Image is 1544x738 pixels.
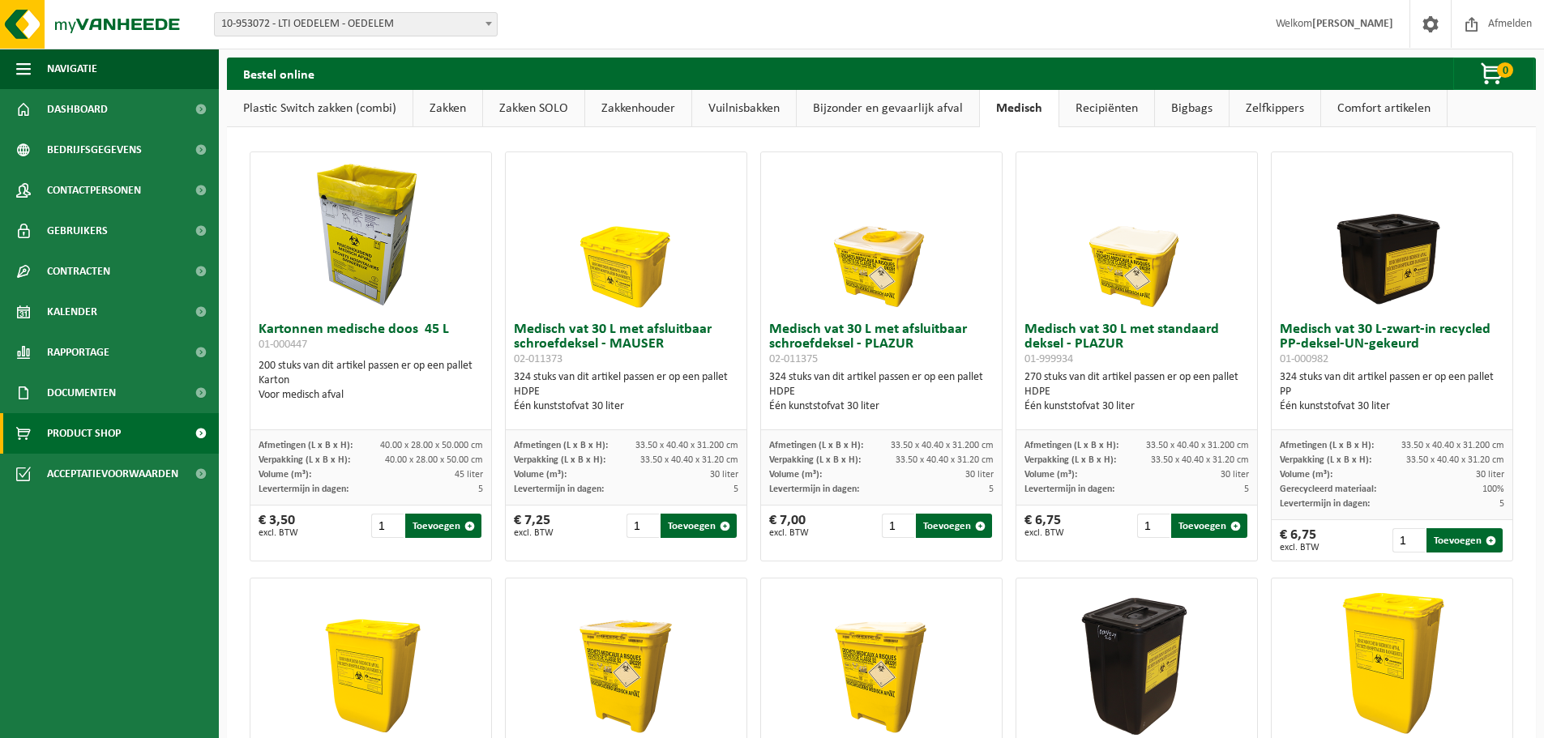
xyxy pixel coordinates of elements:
[1426,528,1503,552] button: Toevoegen
[1311,152,1473,314] img: 01-000982
[1499,499,1504,509] span: 5
[1280,543,1319,552] span: excl. BTW
[47,251,110,292] span: Contracten
[385,455,483,465] span: 40.00 x 28.00 x 50.00 cm
[259,373,483,388] div: Karton
[661,514,737,538] button: Toevoegen
[980,90,1059,127] a: Medisch
[989,484,994,494] span: 5
[916,514,992,538] button: Toevoegen
[1280,455,1371,465] span: Verpakking (L x B x H):
[227,90,413,127] a: Plastic Switch zakken (combi)
[1497,62,1513,78] span: 0
[1024,455,1116,465] span: Verpakking (L x B x H):
[1280,353,1328,365] span: 01-000982
[1392,528,1426,552] input: 1
[1024,441,1118,450] span: Afmetingen (L x B x H):
[47,89,108,130] span: Dashboard
[514,470,567,480] span: Volume (m³):
[1137,514,1170,538] input: 1
[514,514,554,538] div: € 7,25
[965,470,994,480] span: 30 liter
[1024,399,1249,414] div: Één kunststofvat 30 liter
[1230,90,1320,127] a: Zelfkippers
[801,152,963,314] img: 02-011375
[1024,484,1114,494] span: Levertermijn in dagen:
[896,455,994,465] span: 33.50 x 40.40 x 31.20 cm
[47,170,141,211] span: Contactpersonen
[290,152,452,314] img: 01-000447
[1401,441,1504,450] span: 33.50 x 40.40 x 31.200 cm
[514,528,554,538] span: excl. BTW
[1280,399,1504,414] div: Één kunststofvat 30 liter
[47,373,116,413] span: Documenten
[514,370,738,414] div: 324 stuks van dit artikel passen er op een pallet
[1024,385,1249,399] div: HDPE
[1280,470,1332,480] span: Volume (m³):
[259,455,350,465] span: Verpakking (L x B x H):
[1280,322,1504,366] h3: Medisch vat 30 L-zwart-in recycled PP-deksel-UN-gekeurd
[259,441,353,450] span: Afmetingen (L x B x H):
[710,470,738,480] span: 30 liter
[514,385,738,399] div: HDPE
[769,528,809,538] span: excl. BTW
[47,454,178,494] span: Acceptatievoorwaarden
[1280,370,1504,414] div: 324 stuks van dit artikel passen er op een pallet
[769,455,861,465] span: Verpakking (L x B x H):
[1482,484,1504,494] span: 100%
[514,353,562,365] span: 02-011373
[1221,470,1249,480] span: 30 liter
[47,413,121,454] span: Product Shop
[891,441,994,450] span: 33.50 x 40.40 x 31.200 cm
[214,12,498,36] span: 10-953072 - LTI OEDELEM - OEDELEM
[371,514,404,538] input: 1
[215,13,497,36] span: 10-953072 - LTI OEDELEM - OEDELEM
[1059,90,1154,127] a: Recipiënten
[769,514,809,538] div: € 7,00
[47,332,109,373] span: Rapportage
[1321,90,1447,127] a: Comfort artikelen
[514,441,608,450] span: Afmetingen (L x B x H):
[259,339,307,351] span: 01-000447
[1406,455,1504,465] span: 33.50 x 40.40 x 31.20 cm
[259,470,311,480] span: Volume (m³):
[1024,322,1249,366] h3: Medisch vat 30 L met standaard deksel - PLAZUR
[545,152,708,314] img: 02-011373
[1024,528,1064,538] span: excl. BTW
[769,470,822,480] span: Volume (m³):
[1280,484,1376,494] span: Gerecycleerd materiaal:
[692,90,796,127] a: Vuilnisbakken
[380,441,483,450] span: 40.00 x 28.00 x 50.000 cm
[1171,514,1247,538] button: Toevoegen
[635,441,738,450] span: 33.50 x 40.40 x 31.200 cm
[769,353,818,365] span: 02-011375
[1280,528,1319,552] div: € 6,75
[734,484,738,494] span: 5
[413,90,482,127] a: Zakken
[259,514,298,538] div: € 3,50
[47,49,97,89] span: Navigatie
[1146,441,1249,450] span: 33.50 x 40.40 x 31.200 cm
[1476,470,1504,480] span: 30 liter
[769,322,994,366] h3: Medisch vat 30 L met afsluitbaar schroefdeksel - PLAZUR
[627,514,660,538] input: 1
[47,130,142,170] span: Bedrijfsgegevens
[405,514,481,538] button: Toevoegen
[769,441,863,450] span: Afmetingen (L x B x H):
[478,484,483,494] span: 5
[1244,484,1249,494] span: 5
[769,385,994,399] div: HDPE
[1024,514,1064,538] div: € 6,75
[259,359,483,403] div: 200 stuks van dit artikel passen er op een pallet
[769,370,994,414] div: 324 stuks van dit artikel passen er op een pallet
[259,388,483,403] div: Voor medisch afval
[514,322,738,366] h3: Medisch vat 30 L met afsluitbaar schroefdeksel - MAUSER
[1056,152,1218,314] img: 01-999934
[259,528,298,538] span: excl. BTW
[1312,18,1393,30] strong: [PERSON_NAME]
[585,90,691,127] a: Zakkenhouder
[1024,370,1249,414] div: 270 stuks van dit artikel passen er op een pallet
[1280,499,1370,509] span: Levertermijn in dagen:
[514,484,604,494] span: Levertermijn in dagen:
[797,90,979,127] a: Bijzonder en gevaarlijk afval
